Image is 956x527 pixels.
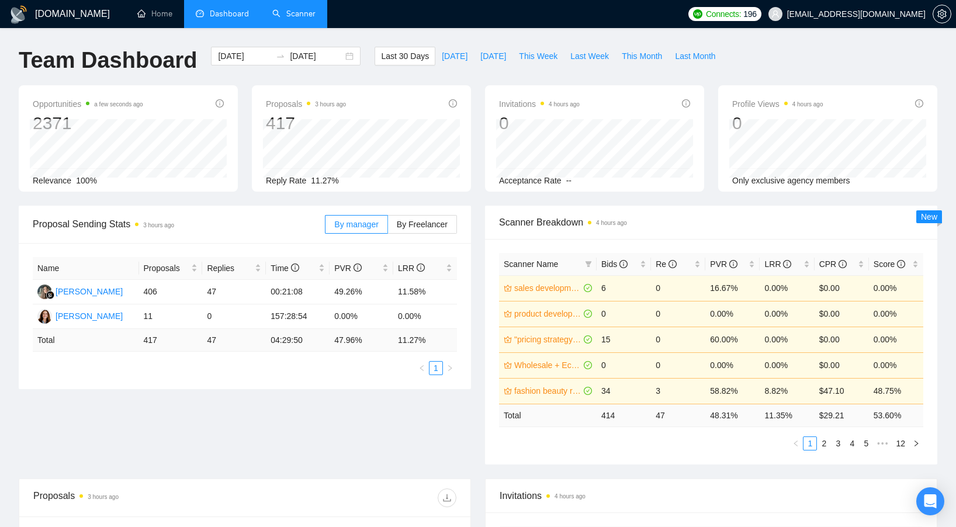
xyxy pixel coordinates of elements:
span: Re [656,259,677,269]
span: crown [504,335,512,344]
span: info-circle [619,260,628,268]
button: left [415,361,429,375]
td: 406 [139,280,203,304]
button: right [909,436,923,450]
span: filter [585,261,592,268]
td: 0.00% [393,304,457,329]
td: 6 [597,275,651,301]
button: left [789,436,803,450]
li: 1 [429,361,443,375]
a: LK[PERSON_NAME] [37,286,123,296]
span: Reply Rate [266,176,306,185]
td: 11.35 % [760,404,814,427]
span: info-circle [668,260,677,268]
time: 3 hours ago [88,494,119,500]
span: Last Week [570,50,609,63]
span: Connects: [706,8,741,20]
td: 0.00% [330,304,393,329]
span: check-circle [584,335,592,344]
a: sales development, business development global [514,282,581,294]
span: Last Month [675,50,715,63]
td: 0.00% [869,327,923,352]
div: [PERSON_NAME] [56,310,123,323]
td: 0 [651,327,705,352]
li: 4 [845,436,859,450]
li: 12 [892,436,909,450]
td: 0 [651,275,705,301]
div: Open Intercom Messenger [916,487,944,515]
span: PVR [710,259,737,269]
span: Proposals [266,97,346,111]
a: 1 [803,437,816,450]
span: Proposals [144,262,189,275]
span: info-circle [682,99,690,108]
a: 12 [892,437,909,450]
span: info-circle [783,260,791,268]
td: 47 [202,329,266,352]
span: info-circle [897,260,905,268]
span: Profile Views [732,97,823,111]
img: gigradar-bm.png [46,291,54,299]
td: 0 [651,352,705,378]
span: info-circle [354,263,362,272]
div: 0 [499,112,580,134]
td: 53.60 % [869,404,923,427]
div: 417 [266,112,346,134]
img: LK [37,285,52,299]
td: $47.10 [815,378,869,404]
a: 4 [846,437,858,450]
a: "pricing strategy" Global [514,333,581,346]
td: 0.00% [869,352,923,378]
td: $0.00 [815,352,869,378]
span: This Month [622,50,662,63]
div: 2371 [33,112,143,134]
span: crown [504,361,512,369]
span: Invitations [499,97,580,111]
button: This Month [615,47,668,65]
td: 11.58% [393,280,457,304]
button: setting [933,5,951,23]
a: Wholesale + Ecommerce Growth US Only [514,359,581,372]
a: fashion beauty retail CPG global [514,384,581,397]
span: info-circle [449,99,457,108]
span: check-circle [584,284,592,292]
span: Score [874,259,905,269]
time: 4 hours ago [596,220,627,226]
li: 3 [831,436,845,450]
a: 2 [818,437,830,450]
span: check-circle [584,310,592,318]
span: filter [583,255,594,273]
span: Acceptance Rate [499,176,562,185]
td: 48.75% [869,378,923,404]
span: info-circle [915,99,923,108]
td: 0 [651,301,705,327]
td: 0.00% [760,275,814,301]
a: JM[PERSON_NAME] [37,311,123,320]
li: 1 [803,436,817,450]
td: 0.00% [760,352,814,378]
span: download [438,493,456,502]
span: info-circle [216,99,224,108]
span: info-circle [839,260,847,268]
a: product development - US only [514,307,581,320]
span: [DATE] [442,50,467,63]
span: check-circle [584,361,592,369]
td: 417 [139,329,203,352]
span: info-circle [417,263,425,272]
li: 2 [817,436,831,450]
td: Total [33,329,139,352]
td: 34 [597,378,651,404]
span: ••• [873,436,892,450]
td: 0.00% [760,301,814,327]
a: 1 [429,362,442,375]
time: 4 hours ago [549,101,580,108]
td: $0.00 [815,275,869,301]
td: 157:28:54 [266,304,330,329]
div: [PERSON_NAME] [56,285,123,298]
td: 04:29:50 [266,329,330,352]
td: 0.00% [869,301,923,327]
span: [DATE] [480,50,506,63]
span: left [418,365,425,372]
span: CPR [819,259,847,269]
span: swap-right [276,51,285,61]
